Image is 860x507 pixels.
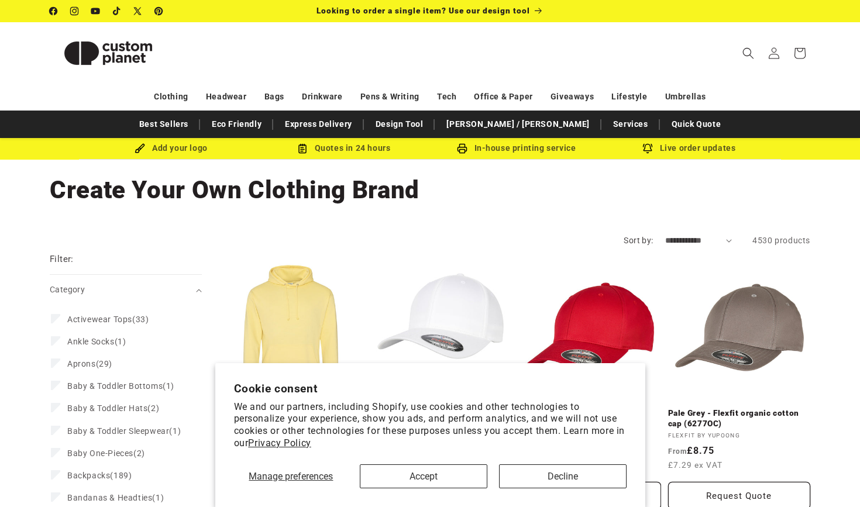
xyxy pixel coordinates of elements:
div: Quotes in 24 hours [257,141,430,156]
a: Giveaways [551,87,594,107]
span: 4530 products [752,236,810,245]
img: Custom Planet [50,27,167,80]
button: Manage preferences [234,464,349,488]
img: Order Updates Icon [297,143,308,154]
span: Aprons [67,359,96,368]
img: Brush Icon [135,143,145,154]
a: Best Sellers [133,114,194,134]
a: Drinkware [302,87,342,107]
a: Express Delivery [279,114,358,134]
img: In-house printing [457,143,467,154]
img: Order updates [642,143,653,154]
a: Office & Paper [474,87,532,107]
div: Live order updates [603,141,775,156]
span: Bandanas & Headties [67,493,152,502]
h2: Cookie consent [234,382,627,395]
a: Custom Planet [46,22,171,84]
span: Baby & Toddler Sleepwear [67,426,169,436]
span: (29) [67,358,112,369]
a: [PERSON_NAME] / [PERSON_NAME] [441,114,595,134]
a: Lifestyle [611,87,647,107]
a: Privacy Policy [248,437,311,449]
summary: Search [735,40,761,66]
span: Baby One-Pieces [67,449,133,458]
h2: Filter: [50,253,74,266]
button: Decline [499,464,627,488]
a: Umbrellas [665,87,706,107]
span: (33) [67,314,149,325]
a: Services [607,114,654,134]
a: Tech [437,87,456,107]
span: (2) [67,403,159,413]
a: Eco Friendly [206,114,267,134]
div: In-house printing service [430,141,603,156]
span: Ankle Socks [67,337,115,346]
h1: Create Your Own Clothing Brand [50,174,810,206]
span: (1) [67,492,164,503]
span: (2) [67,448,145,458]
button: Accept [360,464,487,488]
label: Sort by: [624,236,653,245]
span: Baby & Toddler Hats [67,403,147,413]
span: Backpacks [67,471,110,480]
span: Category [50,285,85,294]
span: (189) [67,470,132,481]
div: Add your logo [85,141,257,156]
span: (1) [67,381,174,391]
a: Design Tool [370,114,429,134]
span: Manage preferences [249,471,333,482]
a: Quick Quote [666,114,727,134]
a: Headwear [206,87,247,107]
summary: Category (0 selected) [50,275,202,305]
a: Clothing [154,87,188,107]
a: Bags [264,87,284,107]
a: Pens & Writing [360,87,419,107]
span: Looking to order a single item? Use our design tool [317,6,530,15]
span: Activewear Tops [67,315,132,324]
span: (1) [67,426,181,436]
p: We and our partners, including Shopify, use cookies and other technologies to personalize your ex... [234,401,627,450]
span: (1) [67,336,126,347]
a: Pale Grey - Flexfit organic cotton cap (6277OC) [668,408,811,429]
span: Baby & Toddler Bottoms [67,381,163,391]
